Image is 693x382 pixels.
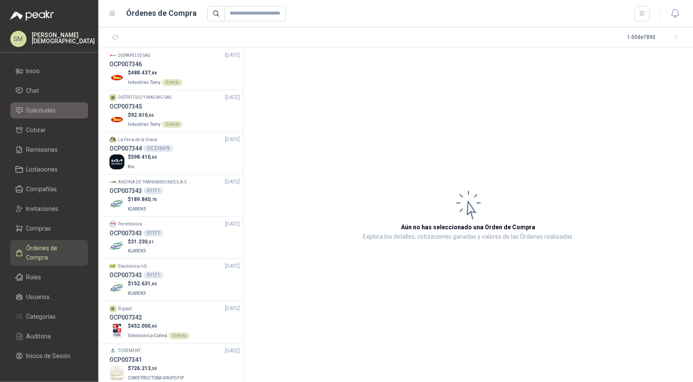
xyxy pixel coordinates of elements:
a: Auditoria [10,328,88,344]
p: [PERSON_NAME] [DEMOGRAPHIC_DATA] [32,32,95,44]
span: [DATE] [225,51,240,59]
img: Company Logo [109,197,124,212]
span: Gimnasio La Colina [128,333,167,338]
img: Company Logo [109,70,124,85]
div: 51171 [144,187,163,194]
a: Company LogoLa Feria de la Greca[DATE] OCP007344OC 215619Company Logo$598.410,00Kia [109,136,240,171]
span: KLARENS [128,207,146,211]
span: Inicio [27,66,40,76]
img: Logo peakr [10,10,54,21]
span: ,70 [150,197,157,202]
span: 31.230 [131,239,154,245]
span: [DATE] [225,220,240,228]
span: Licitaciones [27,165,58,174]
span: KLARENS [128,291,146,296]
p: $ [128,195,157,204]
a: Licitaciones [10,161,88,178]
h3: OCP007343 [109,186,142,195]
a: Chat [10,83,88,99]
a: Inicio [10,63,88,79]
span: Cotizar [27,125,46,135]
a: Inicios de Sesión [10,348,88,364]
img: Company Logo [109,281,124,296]
span: Categorías [27,312,56,321]
span: ,30 [150,366,157,371]
a: Categorías [10,308,88,325]
span: Solicitudes [27,106,56,115]
p: ANDINA DE TRANSMISIONES S.A.S [118,179,186,186]
img: Company Logo [109,154,124,169]
p: $ [128,364,186,373]
span: Inicios de Sesión [27,351,71,361]
img: Company Logo [109,366,124,381]
h3: OCP007341 [109,355,142,364]
img: Company Logo [109,263,116,270]
span: Roles [27,272,41,282]
div: 51171 [144,230,163,237]
span: 92.610 [131,112,154,118]
p: $ [128,69,183,77]
span: 152.631 [131,281,157,287]
a: Solicitudes [10,102,88,118]
span: ,00 [147,113,154,118]
p: TOXEMENT [118,347,141,354]
span: ,00 [150,155,157,160]
p: Ferretronica [118,221,142,228]
a: Remisiones [10,142,88,158]
h3: OCP007343 [109,270,142,280]
h3: OCP007345 [109,102,142,111]
div: 51171 [144,272,163,278]
p: $ [128,153,157,161]
p: $ [128,322,189,330]
div: Directo [169,332,189,339]
p: DISPAPELES SAS [118,52,150,59]
p: Explora los detalles, cotizaciones ganadas y valores de las Órdenes realizadas. [363,232,574,242]
a: Company LogoDISPAPELES SAS[DATE] OCP007346Company Logo$488.437,88Industrias TomyDirecto [109,51,240,86]
h3: OCP007343 [109,228,142,238]
a: Órdenes de Compra [10,240,88,266]
div: 1 - 50 de 7890 [627,31,683,44]
span: [DATE] [225,178,240,186]
span: ,01 [147,240,154,244]
span: 488.437 [131,70,157,76]
span: 726.213 [131,365,157,371]
img: Company Logo [109,239,124,254]
span: Compañías [27,184,57,194]
span: 189.840 [131,196,157,202]
span: Remisiones [27,145,58,154]
a: Company LogoFerretronica[DATE] OCP00734351171Company Logo$31.230,01KLARENS [109,220,240,255]
img: Company Logo [109,52,116,59]
a: Roles [10,269,88,285]
span: Órdenes de Compra [27,243,80,262]
h3: OCP007344 [109,144,142,153]
a: Compras [10,220,88,237]
span: [DATE] [225,305,240,313]
span: [DATE] [225,262,240,270]
img: Company Logo [109,323,124,338]
p: $ [128,238,154,246]
img: Company Logo [109,112,124,127]
img: Company Logo [109,221,116,228]
img: Company Logo [109,136,116,143]
a: Usuarios [10,289,88,305]
div: SM [10,31,27,47]
span: 452.000 [131,323,157,329]
span: 598.410 [131,154,157,160]
span: Kia [128,164,134,169]
p: DISTRITODO Y MAS MG SAS [118,94,171,101]
h3: OCP007342 [109,313,142,322]
span: [DATE] [225,94,240,102]
span: KLARENS [128,249,146,253]
span: Chat [27,86,39,95]
a: Invitaciones [10,201,88,217]
span: Compras [27,224,51,233]
span: ,88 [150,71,157,75]
a: Company LogoElectrónica I+D[DATE] OCP00734351171Company Logo$152.631,66KLARENS [109,262,240,297]
h1: Órdenes de Compra [127,7,197,19]
span: Industrias Tomy [128,80,160,85]
p: $ [128,280,157,288]
a: Cotizar [10,122,88,138]
span: Industrias Tomy [128,122,160,127]
img: Company Logo [109,347,116,354]
span: Usuarios [27,292,50,302]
